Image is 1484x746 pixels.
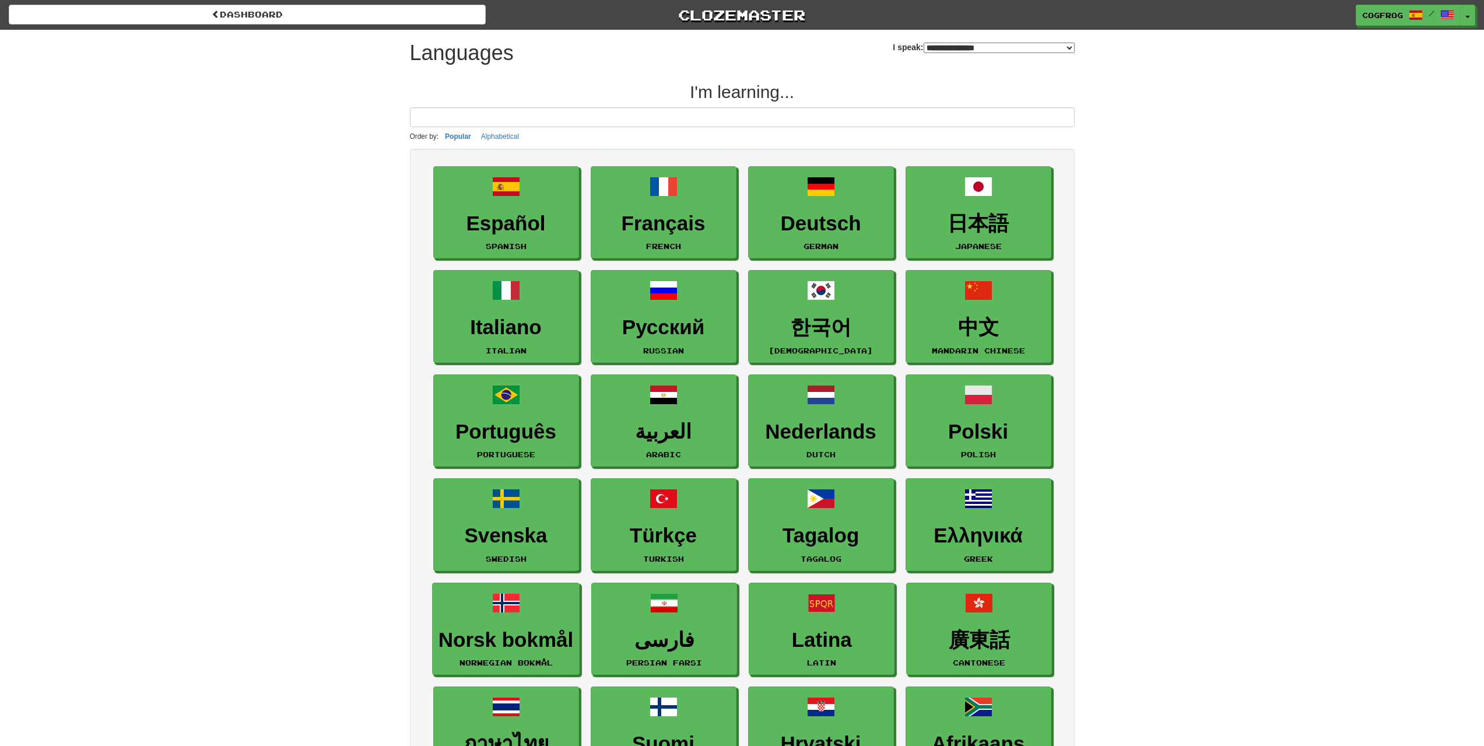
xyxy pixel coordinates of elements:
h3: 日本語 [912,212,1045,235]
small: Spanish [486,242,527,250]
small: Italian [486,346,527,355]
small: Japanese [955,242,1002,250]
span: / [1429,9,1434,17]
h3: 中文 [912,316,1045,339]
h3: Svenska [440,524,573,547]
select: I speak: [924,43,1075,53]
h3: Nederlands [755,421,887,443]
a: TürkçeTurkish [591,478,736,571]
h3: Ελληνικά [912,524,1045,547]
h1: Languages [410,41,514,65]
h3: 廣東話 [913,629,1046,652]
h3: Norsk bokmål [438,629,573,652]
a: 中文Mandarin Chinese [906,270,1051,363]
a: ΕλληνικάGreek [906,478,1051,571]
small: Norwegian Bokmål [459,659,553,667]
a: العربيةArabic [591,374,736,467]
h3: العربية [597,421,730,443]
a: 한국어[DEMOGRAPHIC_DATA] [748,270,894,363]
a: 廣東話Cantonese [906,583,1052,675]
h3: Tagalog [755,524,887,547]
button: Alphabetical [478,130,522,143]
a: 日本語Japanese [906,166,1051,259]
h3: Русский [597,316,730,339]
a: LatinaLatin [749,583,894,675]
a: TagalogTagalog [748,478,894,571]
a: EspañolSpanish [433,166,579,259]
small: Mandarin Chinese [932,346,1025,355]
small: Dutch [806,450,836,458]
small: Cantonese [953,659,1005,667]
h3: Deutsch [755,212,887,235]
small: Tagalog [801,555,841,563]
a: cogfrog / [1356,5,1461,26]
small: Polish [961,450,996,458]
a: dashboard [9,5,486,24]
a: DeutschGerman [748,166,894,259]
small: Persian Farsi [626,659,702,667]
span: cogfrog [1362,10,1403,20]
a: PolskiPolish [906,374,1051,467]
h3: فارسی [598,629,731,652]
a: РусскийRussian [591,270,736,363]
small: French [646,242,681,250]
small: Turkish [643,555,684,563]
a: SvenskaSwedish [433,478,579,571]
small: [DEMOGRAPHIC_DATA] [769,346,873,355]
small: German [804,242,839,250]
h3: 한국어 [755,316,887,339]
h3: Türkçe [597,524,730,547]
h3: Português [440,421,573,443]
a: فارسیPersian Farsi [591,583,737,675]
a: NederlandsDutch [748,374,894,467]
small: Greek [964,555,993,563]
small: Russian [643,346,684,355]
h3: Polski [912,421,1045,443]
a: Clozemaster [503,5,980,25]
a: Norsk bokmålNorwegian Bokmål [432,583,580,675]
a: ItalianoItalian [433,270,579,363]
small: Latin [807,659,836,667]
h3: Français [597,212,730,235]
a: PortuguêsPortuguese [433,374,579,467]
h3: Italiano [440,316,573,339]
h3: Español [440,212,573,235]
small: Swedish [486,555,527,563]
label: I speak: [893,41,1074,53]
h2: I'm learning... [410,82,1075,101]
a: FrançaisFrench [591,166,736,259]
small: Arabic [646,450,681,458]
h3: Latina [755,629,888,652]
small: Order by: [410,132,439,141]
button: Popular [441,130,475,143]
small: Portuguese [477,450,535,458]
